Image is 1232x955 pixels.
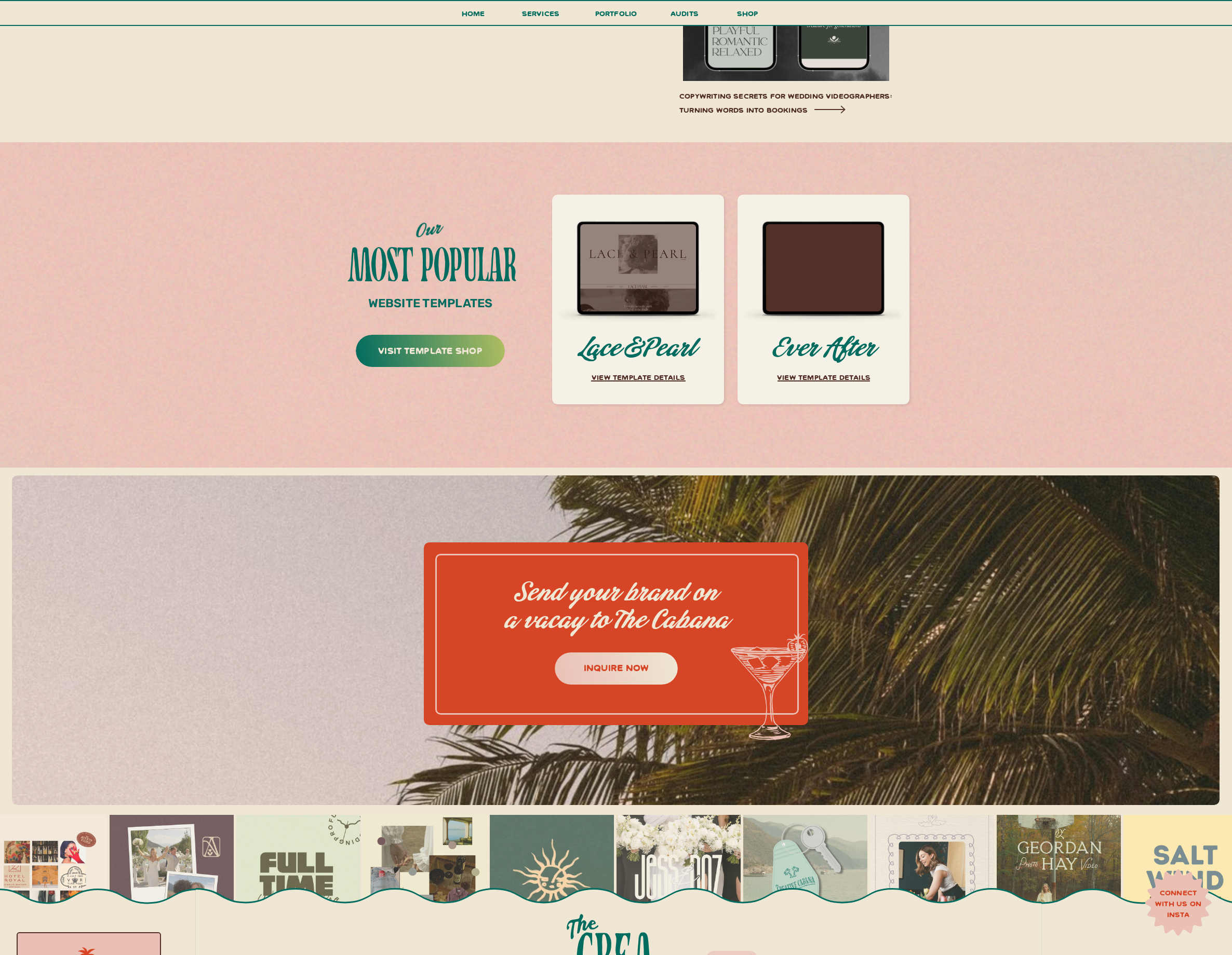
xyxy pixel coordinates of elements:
[768,371,879,389] a: VIEW TEMPLATE DETAILS
[522,8,560,18] span: services
[870,815,994,939] img: Wedding planning is supposed to feel good. Joyful, even. That’s exactly what Cassidy at @eventlan...
[743,815,867,939] img: We’ve been working with wedding pros like you for years now and honestly we know what it takes to...
[669,7,700,25] a: audits
[236,815,360,939] img: @peytonhelm came to us last year ready for the full works from branding, copy, website.. basicall...
[363,815,487,939] img: @alyxkempfilms all-inclusive rebrand is still in the works, but it’s already giving us quiet conf...
[617,815,741,939] img: Checking in with @jessanddoz where heartfelt love stories meet high-end, handheld nostalgia 💌 Jes...
[760,335,887,364] a: Ever After
[347,294,513,312] h1: website templates
[1149,888,1207,919] a: connect with us on insta
[490,815,614,939] img: Currently floating through the world of @zoomtheory 🐚 Based in SoCal + Hawaii & drawn to wherever...
[519,7,563,26] a: services
[588,371,689,386] a: view template details
[110,815,234,939] img: okay but… @alyxkempfilms new branding??? she’s the moment 💫 we just wrapped up her creative direc...
[488,580,745,633] h1: Send your brand on a vacay to The Cabana
[457,7,489,26] a: Home
[403,218,456,256] p: Our
[579,335,698,364] a: Lace&Pearl
[592,7,640,26] a: portfolio
[551,659,681,675] a: inquire now
[679,89,905,117] a: Copywriting Secrets for Wedding Videographers: Turning Words into Bookings
[722,7,772,25] a: shop
[765,224,882,311] video: Your browser does not support the video tag.
[356,342,504,363] a: visit template shop
[997,815,1121,939] img: Our amazing client. @bygeordanhay , where stories feel a little softer, a little sweeter, and a w...
[338,244,528,282] h1: most popular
